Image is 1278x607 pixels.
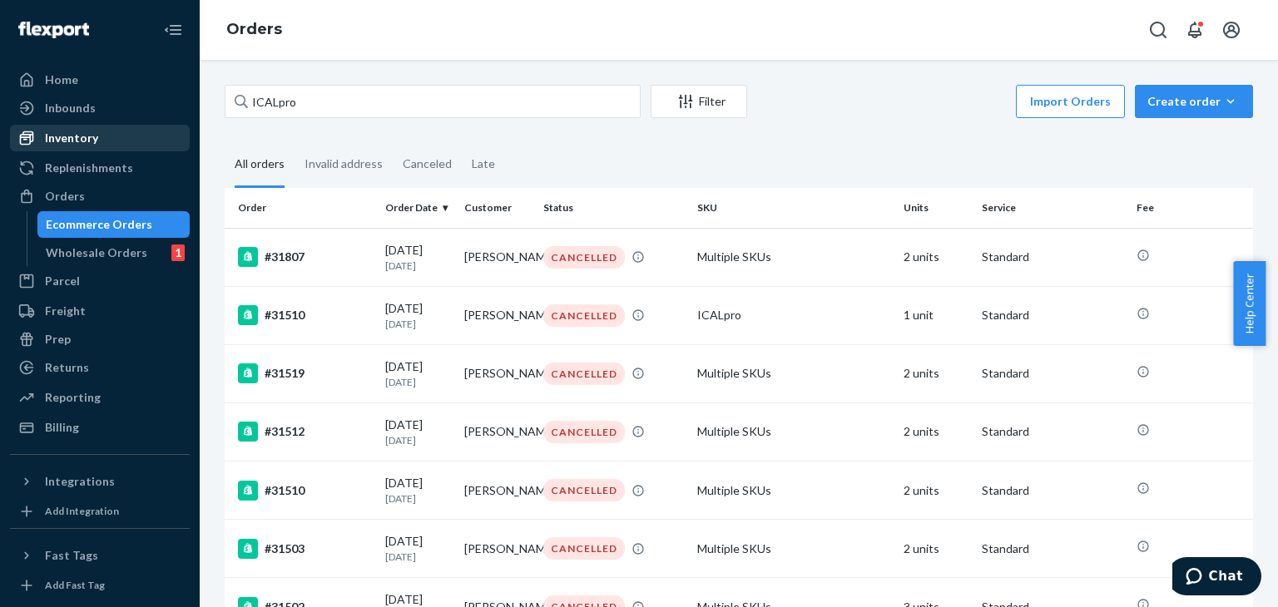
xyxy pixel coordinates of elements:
[45,473,115,490] div: Integrations
[238,539,372,559] div: #31503
[897,228,976,286] td: 2 units
[10,384,190,411] a: Reporting
[1016,85,1125,118] button: Import Orders
[45,130,98,146] div: Inventory
[982,365,1122,382] p: Standard
[897,461,976,520] td: 2 units
[235,142,285,188] div: All orders
[10,575,190,595] a: Add Fast Tag
[691,228,896,286] td: Multiple SKUs
[1135,85,1253,118] button: Create order
[472,142,495,185] div: Late
[897,402,976,461] td: 2 units
[543,421,625,443] div: CANCELLED
[45,72,78,88] div: Home
[10,95,190,121] a: Inbounds
[10,468,190,495] button: Integrations
[982,482,1122,499] p: Standard
[45,188,85,205] div: Orders
[1147,93,1241,110] div: Create order
[897,188,976,228] th: Units
[238,247,372,267] div: #31807
[1172,557,1261,599] iframe: Opens a widget where you can chat to one of our agents
[37,239,191,266] a: Wholesale Orders1
[543,246,625,269] div: CANCELLED
[543,363,625,385] div: CANCELLED
[10,155,190,181] a: Replenishments
[458,461,537,520] td: [PERSON_NAME]
[10,501,190,521] a: Add Integration
[697,307,889,323] div: ICALpro
[651,93,746,110] div: Filter
[225,85,641,118] input: Search orders
[379,188,458,228] th: Order Date
[45,578,105,592] div: Add Fast Tag
[691,520,896,578] td: Multiple SKUs
[45,504,119,518] div: Add Integration
[385,259,451,273] p: [DATE]
[10,125,190,151] a: Inventory
[982,540,1122,557] p: Standard
[45,331,71,348] div: Prep
[18,22,89,38] img: Flexport logo
[691,402,896,461] td: Multiple SKUs
[1178,13,1211,47] button: Open notifications
[982,423,1122,440] p: Standard
[458,228,537,286] td: [PERSON_NAME]
[238,422,372,442] div: #31512
[691,188,896,228] th: SKU
[45,100,96,116] div: Inbounds
[10,67,190,93] a: Home
[897,286,976,344] td: 1 unit
[45,419,79,436] div: Billing
[1233,261,1266,346] button: Help Center
[1215,13,1248,47] button: Open account menu
[10,183,190,210] a: Orders
[982,249,1122,265] p: Standard
[543,479,625,501] div: CANCELLED
[213,6,295,54] ol: breadcrumbs
[305,142,383,185] div: Invalid address
[171,244,185,261] div: 1
[45,359,89,376] div: Returns
[897,520,976,578] td: 2 units
[458,344,537,402] td: [PERSON_NAME]
[543,304,625,327] div: CANCELLED
[37,211,191,238] a: Ecommerce Orders
[897,344,976,402] td: 2 units
[458,286,537,344] td: [PERSON_NAME]
[691,344,896,402] td: Multiple SKUs
[385,491,451,506] p: [DATE]
[225,188,379,228] th: Order
[403,142,452,185] div: Canceled
[238,363,372,383] div: #31519
[10,354,190,381] a: Returns
[45,303,86,319] div: Freight
[10,268,190,294] a: Parcel
[45,160,133,176] div: Replenishments
[464,200,530,215] div: Customer
[226,20,282,38] a: Orders
[156,13,190,47] button: Close Navigation
[458,402,537,461] td: [PERSON_NAME]
[385,317,451,331] p: [DATE]
[385,417,451,447] div: [DATE]
[10,298,190,324] a: Freight
[691,461,896,520] td: Multiple SKUs
[385,533,451,564] div: [DATE]
[975,188,1129,228] th: Service
[982,307,1122,323] p: Standard
[458,520,537,578] td: [PERSON_NAME]
[46,244,147,261] div: Wholesale Orders
[45,273,80,289] div: Parcel
[45,547,98,564] div: Fast Tags
[238,305,372,325] div: #31510
[1130,188,1253,228] th: Fee
[385,550,451,564] p: [DATE]
[10,414,190,441] a: Billing
[10,542,190,569] button: Fast Tags
[46,216,152,233] div: Ecommerce Orders
[238,481,372,501] div: #31510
